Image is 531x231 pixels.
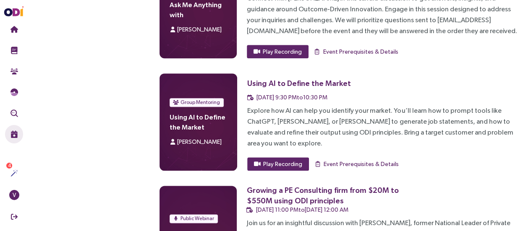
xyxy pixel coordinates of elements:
[247,157,309,171] button: Play Recording
[247,45,309,58] button: Play Recording
[5,62,23,80] button: Community
[314,157,399,171] button: Event Prerequisites & Details
[5,125,23,143] button: Live Events
[180,98,220,106] span: Group Mentoring
[263,159,302,169] span: Play Recording
[177,26,222,33] span: [PERSON_NAME]
[8,163,11,169] span: 4
[247,105,518,149] div: Explore how AI can help you identify your market. You’ll learn how to prompt tools like ChatGPT, ...
[256,94,327,101] span: [DATE] 9:30 PM to 10:30 PM
[170,112,227,132] h4: Using AI to Define the Market
[177,138,222,145] span: [PERSON_NAME]
[323,47,398,56] span: Event Prerequisites & Details
[324,159,399,169] span: Event Prerequisites & Details
[247,185,406,206] div: Growing a PE Consulting firm from $20M to $550M using ODI principles
[10,169,18,177] img: Actions
[10,88,18,96] img: JTBD Needs Framework
[6,163,12,169] sup: 4
[10,67,18,75] img: Community
[5,164,23,182] button: Actions
[5,208,23,226] button: Sign Out
[5,104,23,122] button: Outcome Validation
[5,186,23,204] button: V
[10,47,18,54] img: Training
[263,47,302,56] span: Play Recording
[10,109,18,117] img: Outcome Validation
[256,206,348,213] span: [DATE] 11:00 PM to [DATE] 12:00 AM
[314,45,399,58] button: Event Prerequisites & Details
[247,78,351,88] div: Using AI to Define the Market
[180,214,214,223] span: Public Webinar
[5,41,23,60] button: Training
[10,130,18,138] img: Live Events
[5,20,23,39] button: Home
[13,190,16,200] span: V
[5,83,23,101] button: Needs Framework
